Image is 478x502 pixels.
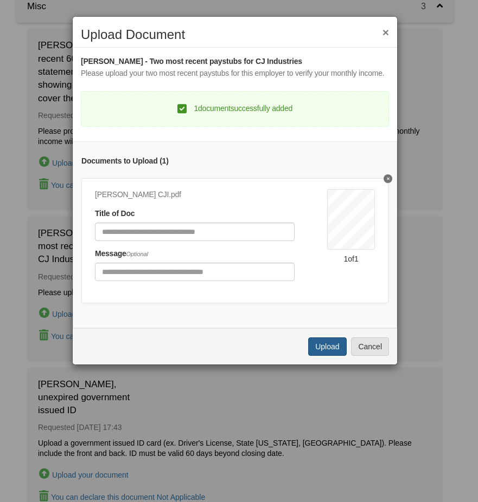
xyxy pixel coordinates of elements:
[95,248,148,260] label: Message
[81,56,389,68] div: [PERSON_NAME] - Two most recent paystubs for CJ Industries
[177,103,292,115] div: 1 document successfully added
[126,251,148,257] span: Optional
[383,27,389,38] button: ×
[351,337,389,356] button: Cancel
[327,253,375,264] div: 1 of 1
[308,337,346,356] button: Upload
[95,208,135,220] label: Title of Doc
[384,174,392,183] button: Delete undefined
[81,28,389,42] h2: Upload Document
[95,189,295,201] div: [PERSON_NAME] CJI.pdf
[95,263,295,281] input: Include any comments on this document
[81,155,388,167] div: Documents to Upload ( 1 )
[95,223,295,241] input: Document Title
[81,68,389,80] div: Please upload your two most recent paystubs for this employer to verify your monthly income.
